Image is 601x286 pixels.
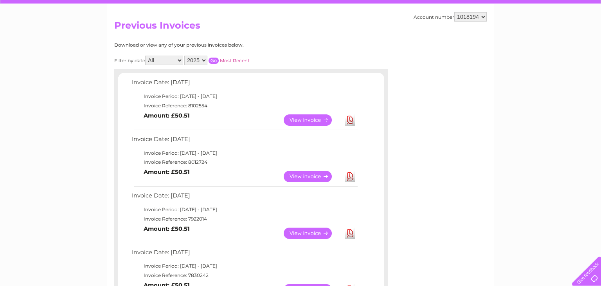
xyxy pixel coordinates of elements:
a: Download [345,114,355,126]
td: Invoice Date: [DATE] [130,134,359,148]
h2: Previous Invoices [114,20,487,35]
a: 0333 014 3131 [453,4,507,14]
div: Download or view any of your previous invoices below. [114,42,320,48]
td: Invoice Period: [DATE] - [DATE] [130,261,359,271]
b: Amount: £50.51 [144,225,190,232]
a: View [284,114,341,126]
a: View [284,171,341,182]
b: Amount: £50.51 [144,112,190,119]
a: Telecoms [505,33,528,39]
td: Invoice Reference: 7922014 [130,214,359,224]
a: Download [345,228,355,239]
td: Invoice Date: [DATE] [130,190,359,205]
td: Invoice Period: [DATE] - [DATE] [130,92,359,101]
td: Invoice Reference: 8102554 [130,101,359,110]
td: Invoice Period: [DATE] - [DATE] [130,205,359,214]
a: Energy [483,33,500,39]
td: Invoice Date: [DATE] [130,247,359,262]
div: Clear Business is a trading name of Verastar Limited (registered in [GEOGRAPHIC_DATA] No. 3667643... [116,4,486,38]
td: Invoice Date: [DATE] [130,77,359,92]
td: Invoice Reference: 7830242 [130,271,359,280]
a: Contact [549,33,568,39]
a: Water [463,33,478,39]
a: Most Recent [220,58,250,63]
div: Filter by date [114,56,320,65]
a: Log out [575,33,594,39]
td: Invoice Reference: 8012724 [130,157,359,167]
img: logo.png [21,20,61,44]
a: Download [345,171,355,182]
a: View [284,228,341,239]
div: Account number [414,12,487,22]
td: Invoice Period: [DATE] - [DATE] [130,148,359,158]
a: Blog [533,33,544,39]
b: Amount: £50.51 [144,168,190,176]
